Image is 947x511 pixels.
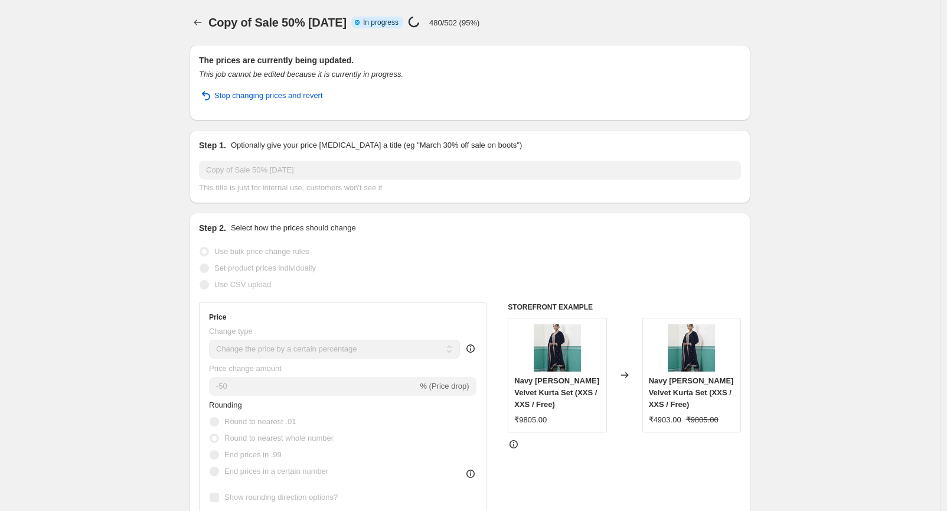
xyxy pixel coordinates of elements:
img: 1_6e167a2a-ebe4-45b5-8823-994bd8c7b370_80x.jpg [668,324,715,372]
span: % (Price drop) [420,382,469,390]
span: Round to nearest .01 [224,417,296,426]
button: Stop changing prices and revert [192,86,330,105]
span: ₹4903.00 [649,415,681,424]
i: This job cannot be edited because it is currently in progress. [199,70,403,79]
div: help [465,343,476,354]
h2: The prices are currently being updated. [199,54,741,66]
span: Change type [209,327,253,336]
p: 480/502 (95%) [429,18,479,27]
input: 30% off holiday sale [199,161,741,180]
span: Use CSV upload [214,280,271,289]
p: Optionally give your price [MEDICAL_DATA] a title (eg "March 30% off sale on boots") [231,139,522,151]
span: Set product prices individually [214,263,316,272]
img: 1_6e167a2a-ebe4-45b5-8823-994bd8c7b370_80x.jpg [534,324,581,372]
input: -15 [209,377,417,396]
span: Copy of Sale 50% [DATE] [208,16,347,29]
p: Select how the prices should change [231,222,356,234]
span: End prices in a certain number [224,467,328,476]
span: Round to nearest whole number [224,434,334,442]
h2: Step 2. [199,222,226,234]
span: End prices in .99 [224,450,282,459]
span: Price change amount [209,364,282,373]
span: Navy [PERSON_NAME] Velvet Kurta Set (XXS / XXS / Free) [649,376,734,409]
button: Price change jobs [190,14,206,31]
h3: Price [209,313,226,322]
h2: Step 1. [199,139,226,151]
span: Use bulk price change rules [214,247,309,256]
span: ₹9805.00 [514,415,547,424]
span: Stop changing prices and revert [214,90,323,102]
span: This title is just for internal use, customers won't see it [199,183,382,192]
h6: STOREFRONT EXAMPLE [508,302,741,312]
span: Navy [PERSON_NAME] Velvet Kurta Set (XXS / XXS / Free) [514,376,599,409]
span: ₹9805.00 [686,415,719,424]
span: Show rounding direction options? [224,493,338,502]
span: In progress [363,18,399,27]
span: Rounding [209,401,242,409]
